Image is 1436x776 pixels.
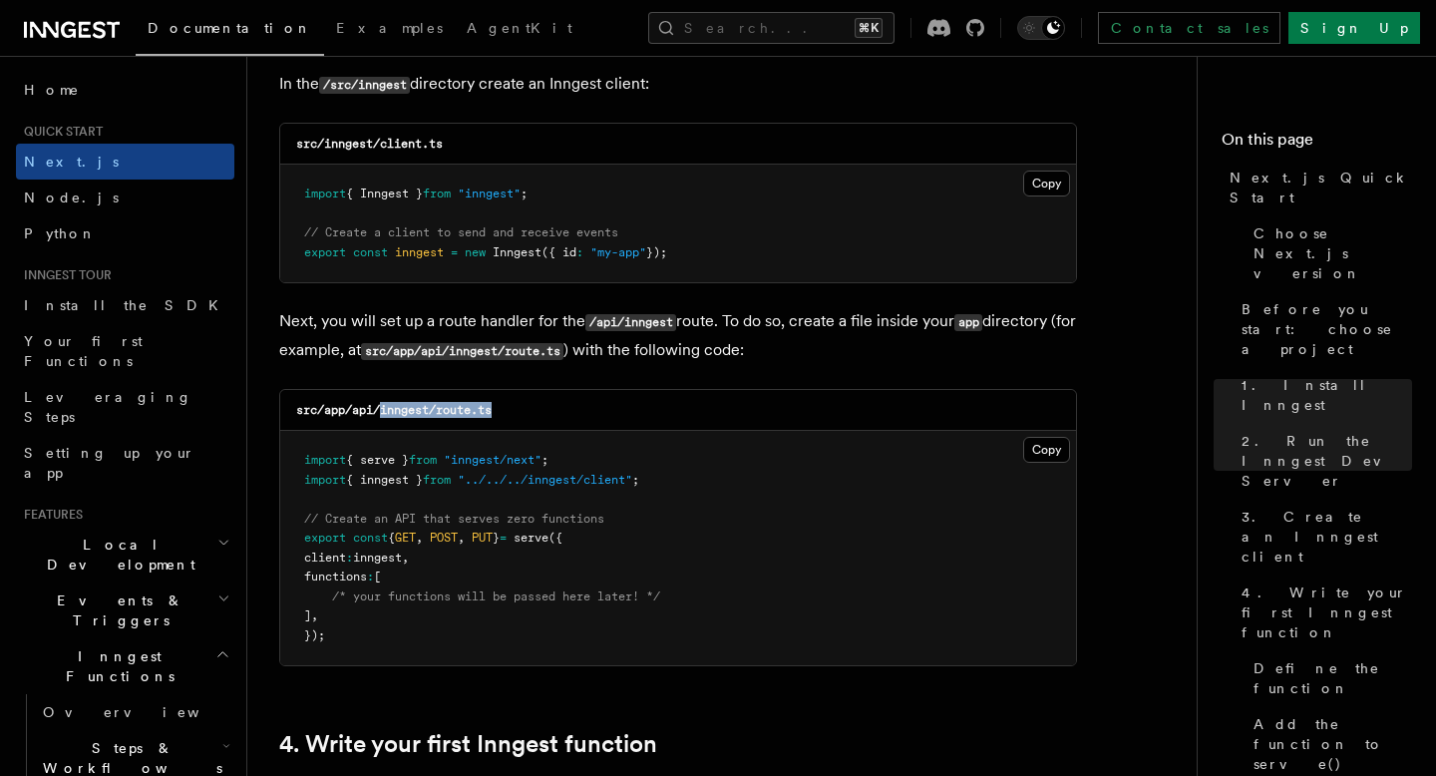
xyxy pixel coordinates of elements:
span: 1. Install Inngest [1242,375,1412,415]
span: from [409,453,437,467]
span: PUT [472,531,493,545]
a: Sign Up [1288,12,1420,44]
code: src/app/api/inngest/route.ts [296,403,492,417]
span: Next.js Quick Start [1230,168,1412,207]
span: ({ id [541,245,576,259]
span: Before you start: choose a project [1242,299,1412,359]
h4: On this page [1222,128,1412,160]
span: serve [514,531,548,545]
span: = [451,245,458,259]
a: 1. Install Inngest [1234,367,1412,423]
p: Next, you will set up a route handler for the route. To do so, create a file inside your director... [279,307,1077,365]
span: Python [24,225,97,241]
span: // Create an API that serves zero functions [304,512,604,526]
span: GET [395,531,416,545]
span: ; [521,187,528,200]
span: Leveraging Steps [24,389,192,425]
code: src/inngest/client.ts [296,137,443,151]
button: Copy [1023,171,1070,196]
span: Your first Functions [24,333,143,369]
span: , [458,531,465,545]
span: { Inngest } [346,187,423,200]
span: "my-app" [590,245,646,259]
span: Events & Triggers [16,590,217,630]
a: Contact sales [1098,12,1280,44]
span: , [311,608,318,622]
a: Leveraging Steps [16,379,234,435]
span: Features [16,507,83,523]
span: : [367,570,374,583]
a: Setting up your app [16,435,234,491]
span: Inngest tour [16,267,112,283]
a: Define the function [1246,650,1412,706]
kbd: ⌘K [855,18,883,38]
span: 4. Write your first Inngest function [1242,582,1412,642]
span: [ [374,570,381,583]
span: Inngest [493,245,541,259]
a: Choose Next.js version [1246,215,1412,291]
span: export [304,531,346,545]
a: Next.js [16,144,234,180]
code: src/app/api/inngest/route.ts [361,343,563,360]
span: "inngest/next" [444,453,541,467]
span: ; [541,453,548,467]
a: Documentation [136,6,324,56]
span: functions [304,570,367,583]
span: Documentation [148,20,312,36]
span: /* your functions will be passed here later! */ [332,589,660,603]
span: Setting up your app [24,445,195,481]
span: ; [632,473,639,487]
button: Inngest Functions [16,638,234,694]
a: AgentKit [455,6,584,54]
a: Home [16,72,234,108]
span: import [304,187,346,200]
span: , [402,551,409,565]
button: Events & Triggers [16,582,234,638]
span: Inngest Functions [16,646,215,686]
span: Overview [43,704,248,720]
span: client [304,551,346,565]
span: ] [304,608,311,622]
a: Next.js Quick Start [1222,160,1412,215]
code: /src/inngest [319,77,410,94]
span: Add the function to serve() [1254,714,1412,774]
span: = [500,531,507,545]
span: "inngest" [458,187,521,200]
span: 3. Create an Inngest client [1242,507,1412,567]
span: Choose Next.js version [1254,223,1412,283]
span: Next.js [24,154,119,170]
span: new [465,245,486,259]
span: ({ [548,531,562,545]
button: Copy [1023,437,1070,463]
span: import [304,453,346,467]
a: Node.js [16,180,234,215]
span: Local Development [16,535,217,575]
span: from [423,473,451,487]
span: export [304,245,346,259]
button: Search...⌘K [648,12,895,44]
span: Quick start [16,124,103,140]
span: "../../../inngest/client" [458,473,632,487]
a: Examples [324,6,455,54]
span: const [353,245,388,259]
span: Examples [336,20,443,36]
a: 3. Create an Inngest client [1234,499,1412,575]
span: }); [304,628,325,642]
span: POST [430,531,458,545]
p: In the directory create an Inngest client: [279,70,1077,99]
span: , [416,531,423,545]
span: Define the function [1254,658,1412,698]
span: Install the SDK [24,297,230,313]
span: Node.js [24,190,119,205]
a: Before you start: choose a project [1234,291,1412,367]
button: Toggle dark mode [1017,16,1065,40]
code: /api/inngest [585,314,676,331]
span: import [304,473,346,487]
span: from [423,187,451,200]
span: inngest [395,245,444,259]
span: // Create a client to send and receive events [304,225,618,239]
span: const [353,531,388,545]
span: { inngest } [346,473,423,487]
a: Your first Functions [16,323,234,379]
span: AgentKit [467,20,572,36]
